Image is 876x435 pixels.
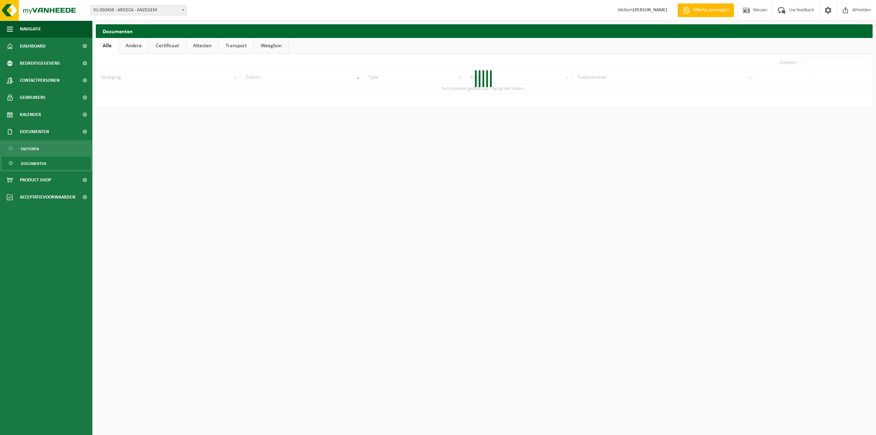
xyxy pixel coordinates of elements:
a: Documenten [2,157,91,170]
span: Offerte aanvragen [692,7,731,14]
a: Alle [96,38,118,54]
a: Weegbon [254,38,288,54]
span: Documenten [21,157,46,170]
a: Andere [119,38,149,54]
span: Dashboard [20,38,46,55]
span: Acceptatievoorwaarden [20,189,75,206]
span: Gebruikers [20,89,46,106]
span: Navigatie [20,21,41,38]
span: Kalender [20,106,41,123]
h2: Documenten [96,24,873,38]
a: Offerte aanvragen [678,3,734,17]
strong: [PERSON_NAME] [633,8,667,13]
span: Bedrijfsgegevens [20,55,60,72]
a: Attesten [186,38,218,54]
span: 01-050458 - ARDECA - ANZEGEM [91,5,186,15]
span: Facturen [21,142,39,155]
span: Product Shop [20,171,51,189]
span: Contactpersonen [20,72,60,89]
span: Documenten [20,123,49,140]
span: 01-050458 - ARDECA - ANZEGEM [90,5,187,15]
a: Transport [219,38,254,54]
a: Facturen [2,142,91,155]
a: Certificaat [149,38,186,54]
